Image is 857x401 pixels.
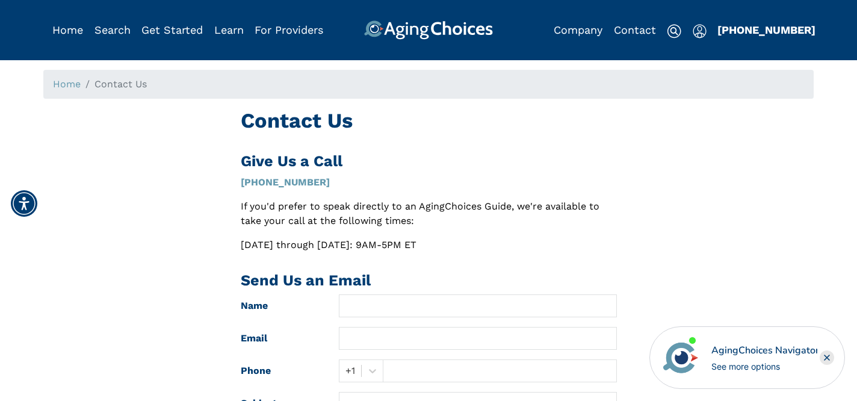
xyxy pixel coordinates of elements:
img: user-icon.svg [693,24,707,39]
a: Company [554,23,602,36]
img: AgingChoices [364,20,493,40]
span: Contact Us [94,78,147,90]
div: Popover trigger [693,20,707,40]
a: Learn [214,23,244,36]
a: For Providers [255,23,323,36]
h2: Give Us a Call [241,152,617,170]
label: Name [232,294,330,317]
a: Home [53,78,81,90]
div: Popover trigger [94,20,131,40]
a: Get Started [141,23,203,36]
a: [PHONE_NUMBER] [241,176,330,188]
div: Close [820,350,834,365]
p: [DATE] through [DATE]: 9AM-5PM ET [241,238,617,252]
a: Search [94,23,131,36]
label: Phone [232,359,330,382]
h2: Send Us an Email [241,272,617,290]
a: [PHONE_NUMBER] [717,23,815,36]
img: search-icon.svg [667,24,681,39]
label: Email [232,327,330,350]
nav: breadcrumb [43,70,814,99]
a: Home [52,23,83,36]
div: AgingChoices Navigator [711,343,817,358]
a: Contact [614,23,656,36]
img: avatar [660,337,701,378]
h1: Contact Us [241,108,617,133]
p: If you'd prefer to speak directly to an AgingChoices Guide, we're available to take your call at ... [241,199,617,228]
div: See more options [711,360,817,373]
div: Accessibility Menu [11,190,37,217]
